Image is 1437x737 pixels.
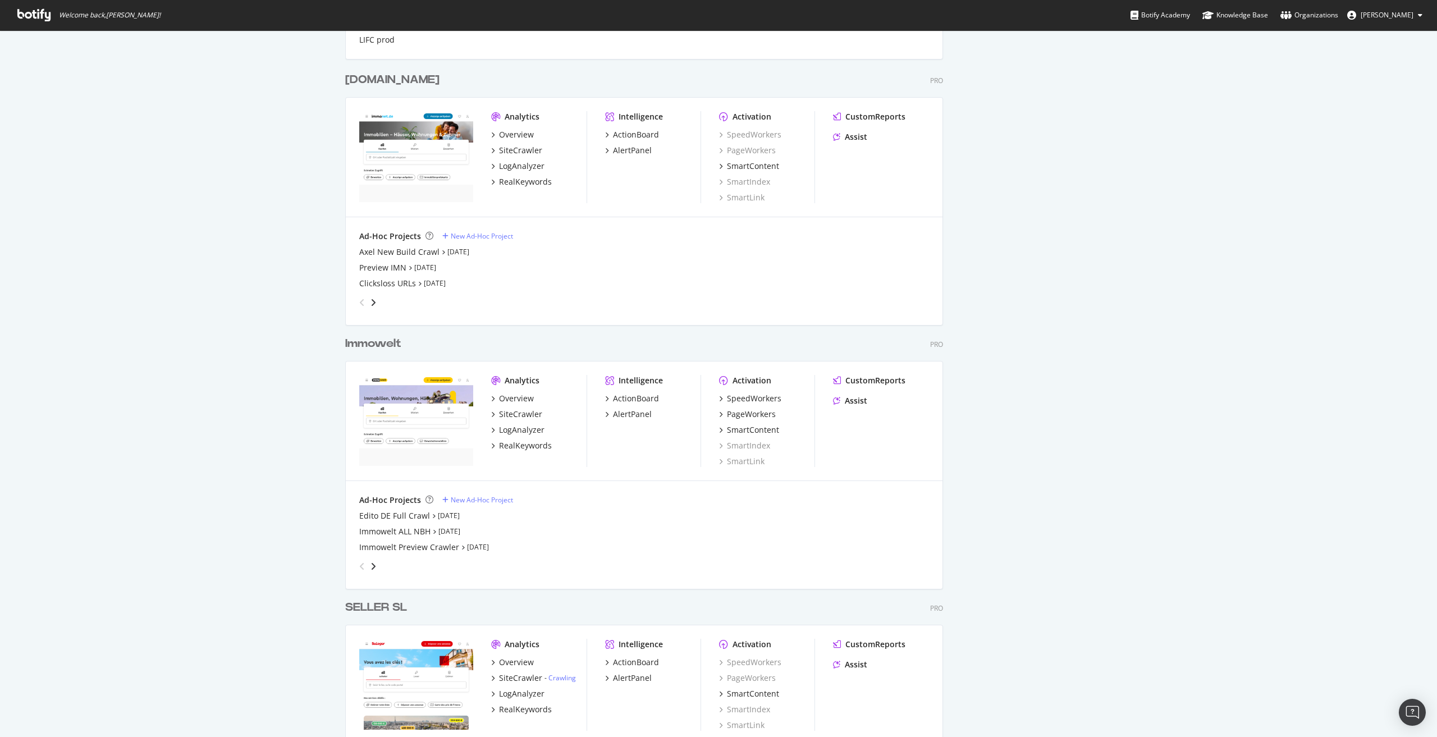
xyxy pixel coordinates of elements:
[1338,6,1431,24] button: [PERSON_NAME]
[359,231,421,242] div: Ad-Hoc Projects
[719,192,765,203] a: SmartLink
[605,393,659,404] a: ActionBoard
[544,673,576,683] div: -
[491,393,534,404] a: Overview
[491,424,544,436] a: LogAnalyzer
[499,129,534,140] div: Overview
[451,231,513,241] div: New Ad-Hoc Project
[930,340,943,349] div: Pro
[719,393,781,404] a: SpeedWorkers
[491,176,552,187] a: RealKeywords
[619,111,663,122] div: Intelligence
[845,639,905,650] div: CustomReports
[451,495,513,505] div: New Ad-Hoc Project
[499,657,534,668] div: Overview
[845,131,867,143] div: Assist
[605,657,659,668] a: ActionBoard
[719,456,765,467] a: SmartLink
[491,440,552,451] a: RealKeywords
[355,557,369,575] div: angle-left
[1202,10,1268,21] div: Knowledge Base
[491,704,552,715] a: RealKeywords
[733,375,771,386] div: Activation
[499,440,552,451] div: RealKeywords
[719,145,776,156] a: PageWorkers
[359,510,430,521] a: Edito DE Full Crawl
[491,688,544,699] a: LogAnalyzer
[605,672,652,684] a: AlertPanel
[1399,699,1426,726] div: Open Intercom Messenger
[719,424,779,436] a: SmartContent
[833,131,867,143] a: Assist
[930,76,943,85] div: Pro
[727,424,779,436] div: SmartContent
[359,111,473,202] img: immonet.de
[833,639,905,650] a: CustomReports
[833,659,867,670] a: Assist
[414,263,436,272] a: [DATE]
[345,72,444,88] a: [DOMAIN_NAME]
[359,542,459,553] a: Immowelt Preview Crawler
[442,495,513,505] a: New Ad-Hoc Project
[733,111,771,122] div: Activation
[719,704,770,715] div: SmartIndex
[833,395,867,406] a: Assist
[499,393,534,404] div: Overview
[719,176,770,187] a: SmartIndex
[359,375,473,466] img: immowelt.de
[845,375,905,386] div: CustomReports
[833,111,905,122] a: CustomReports
[727,161,779,172] div: SmartContent
[613,129,659,140] div: ActionBoard
[719,440,770,451] a: SmartIndex
[719,672,776,684] a: PageWorkers
[1280,10,1338,21] div: Organizations
[499,424,544,436] div: LogAnalyzer
[719,129,781,140] a: SpeedWorkers
[619,375,663,386] div: Intelligence
[359,34,395,45] a: LIFC prod
[1131,10,1190,21] div: Botify Academy
[438,511,460,520] a: [DATE]
[505,375,539,386] div: Analytics
[727,688,779,699] div: SmartContent
[548,673,576,683] a: Crawling
[491,129,534,140] a: Overview
[605,129,659,140] a: ActionBoard
[359,278,416,289] div: Clicksloss URLs
[833,375,905,386] a: CustomReports
[345,599,407,616] div: SELLER SL
[447,247,469,257] a: [DATE]
[613,393,659,404] div: ActionBoard
[369,561,377,572] div: angle-right
[345,336,406,352] a: Immowelt
[719,409,776,420] a: PageWorkers
[359,526,431,537] a: Immowelt ALL NBH
[345,72,440,88] div: [DOMAIN_NAME]
[719,720,765,731] div: SmartLink
[613,672,652,684] div: AlertPanel
[467,542,489,552] a: [DATE]
[499,672,542,684] div: SiteCrawler
[355,294,369,312] div: angle-left
[613,409,652,420] div: AlertPanel
[442,231,513,241] a: New Ad-Hoc Project
[491,657,534,668] a: Overview
[719,657,781,668] a: SpeedWorkers
[499,409,542,420] div: SiteCrawler
[605,409,652,420] a: AlertPanel
[359,262,406,273] div: Preview IMN
[733,639,771,650] div: Activation
[359,495,421,506] div: Ad-Hoc Projects
[359,639,473,730] img: seloger.com/prix-de-l-immo/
